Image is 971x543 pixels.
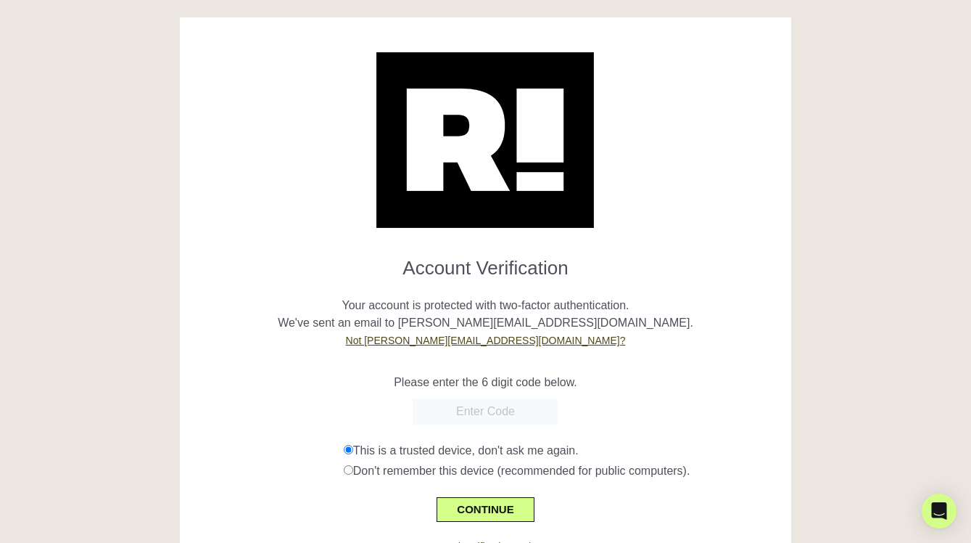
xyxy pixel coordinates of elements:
p: Please enter the 6 digit code below. [191,374,780,391]
div: Open Intercom Messenger [922,494,956,528]
input: Enter Code [413,399,558,425]
button: CONTINUE [437,497,534,522]
p: Your account is protected with two-factor authentication. We've sent an email to [PERSON_NAME][EM... [191,279,780,349]
div: This is a trusted device, don't ask me again. [344,442,780,460]
div: Don't remember this device (recommended for public computers). [344,462,780,480]
a: Not [PERSON_NAME][EMAIL_ADDRESS][DOMAIN_NAME]? [346,335,626,346]
img: Retention.com [376,52,594,228]
h1: Account Verification [191,245,780,279]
